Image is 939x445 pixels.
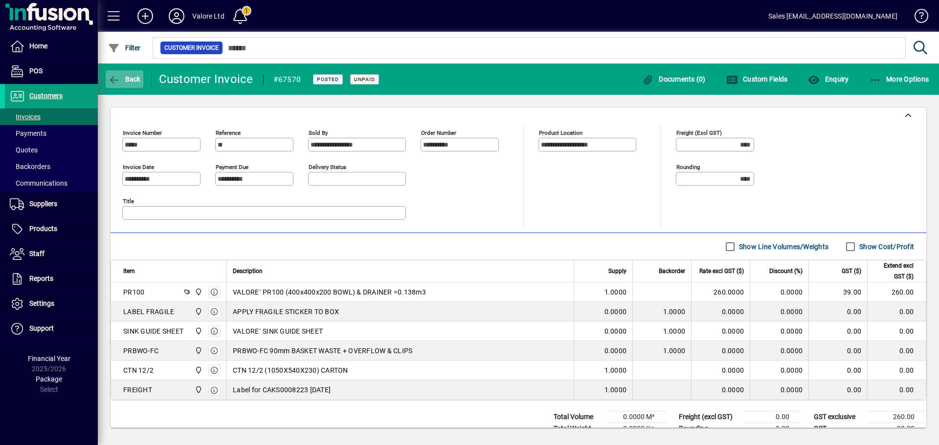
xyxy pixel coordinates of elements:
[808,380,867,400] td: 0.00
[867,321,926,341] td: 0.00
[106,70,143,88] button: Back
[10,163,50,170] span: Backorders
[663,326,686,336] span: 1.0000
[659,266,685,276] span: Backorder
[867,302,926,321] td: 0.00
[607,411,666,423] td: 0.0000 M³
[857,242,914,252] label: Show Cost/Profit
[697,326,744,336] div: 0.0000
[604,385,627,395] span: 1.0000
[192,8,224,24] div: Valore Ltd
[867,282,926,302] td: 260.00
[10,179,67,187] span: Communications
[233,287,426,297] span: VALORE` PR100 (400x400x200 BOWL) & DRAINER =0.138m3
[5,108,98,125] a: Invoices
[216,129,241,136] mat-label: Reference
[907,2,927,34] a: Knowledge Base
[604,287,627,297] span: 1.0000
[697,287,744,297] div: 260.0000
[421,129,456,136] mat-label: Order number
[123,307,174,317] div: LABEL FRAGILE
[805,70,851,88] button: Enquiry
[216,164,248,170] mat-label: Payment due
[549,423,607,435] td: Total Weight
[192,306,203,317] span: HILLCREST WAREHOUSE
[663,346,686,356] span: 1.0000
[5,158,98,175] a: Backorders
[273,72,301,87] div: #67570
[868,411,926,423] td: 260.00
[123,198,134,205] mat-label: Title
[737,242,828,252] label: Show Line Volumes/Weights
[233,326,323,336] span: VALORE` SINK GUIDE SHEET
[123,287,144,297] div: PR100
[742,423,801,435] td: 0.00
[750,282,808,302] td: 0.0000
[5,125,98,142] a: Payments
[317,76,339,83] span: Posted
[29,250,45,257] span: Staff
[867,380,926,400] td: 0.00
[161,7,192,25] button: Profile
[724,70,790,88] button: Custom Fields
[29,92,63,100] span: Customers
[29,42,47,50] span: Home
[676,129,722,136] mat-label: Freight (excl GST)
[608,266,626,276] span: Supply
[192,326,203,337] span: HILLCREST WAREHOUSE
[809,423,868,435] td: GST
[108,75,141,83] span: Back
[309,129,328,136] mat-label: Sold by
[640,70,708,88] button: Documents (0)
[808,75,849,83] span: Enquiry
[5,317,98,341] a: Support
[233,266,263,276] span: Description
[10,129,46,137] span: Payments
[29,67,43,75] span: POS
[123,365,154,375] div: CTN 12/2
[750,380,808,400] td: 0.0000
[867,70,932,88] button: More Options
[842,266,861,276] span: GST ($)
[750,302,808,321] td: 0.0000
[808,360,867,380] td: 0.00
[29,200,57,208] span: Suppliers
[106,39,143,57] button: Filter
[674,423,742,435] td: Rounding
[36,375,62,383] span: Package
[674,411,742,423] td: Freight (excl GST)
[607,423,666,435] td: 0.0000 Kg
[192,287,203,297] span: HILLCREST WAREHOUSE
[233,385,331,395] span: Label for CAKS0008223 [DATE]
[233,346,412,356] span: PRBWO-FC 90mm BASKET WASTE + OVERFLOW & CLIPS
[29,275,53,282] span: Reports
[192,384,203,395] span: HILLCREST WAREHOUSE
[233,365,348,375] span: CTN 12/2 (1050X540X230) CARTON
[604,307,627,317] span: 0.0000
[604,326,627,336] span: 0.0000
[697,365,744,375] div: 0.0000
[750,360,808,380] td: 0.0000
[192,365,203,376] span: HILLCREST WAREHOUSE
[159,71,253,87] div: Customer Invoice
[5,242,98,266] a: Staff
[549,411,607,423] td: Total Volume
[233,307,339,317] span: APPLY FRAGILE STICKER TO BOX
[742,411,801,423] td: 0.00
[29,225,57,233] span: Products
[123,385,152,395] div: FREIGHT
[768,8,897,24] div: Sales [EMAIL_ADDRESS][DOMAIN_NAME]
[123,346,158,356] div: PRBWO-FC
[123,266,135,276] span: Item
[98,70,152,88] app-page-header-button: Back
[29,324,54,332] span: Support
[726,75,788,83] span: Custom Fields
[28,355,70,362] span: Financial Year
[164,43,219,53] span: Customer Invoice
[123,164,154,170] mat-label: Invoice date
[5,142,98,158] a: Quotes
[309,164,346,170] mat-label: Delivery status
[123,326,183,336] div: SINK GUIDE SHEET
[354,76,375,83] span: Unpaid
[676,164,700,170] mat-label: Rounding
